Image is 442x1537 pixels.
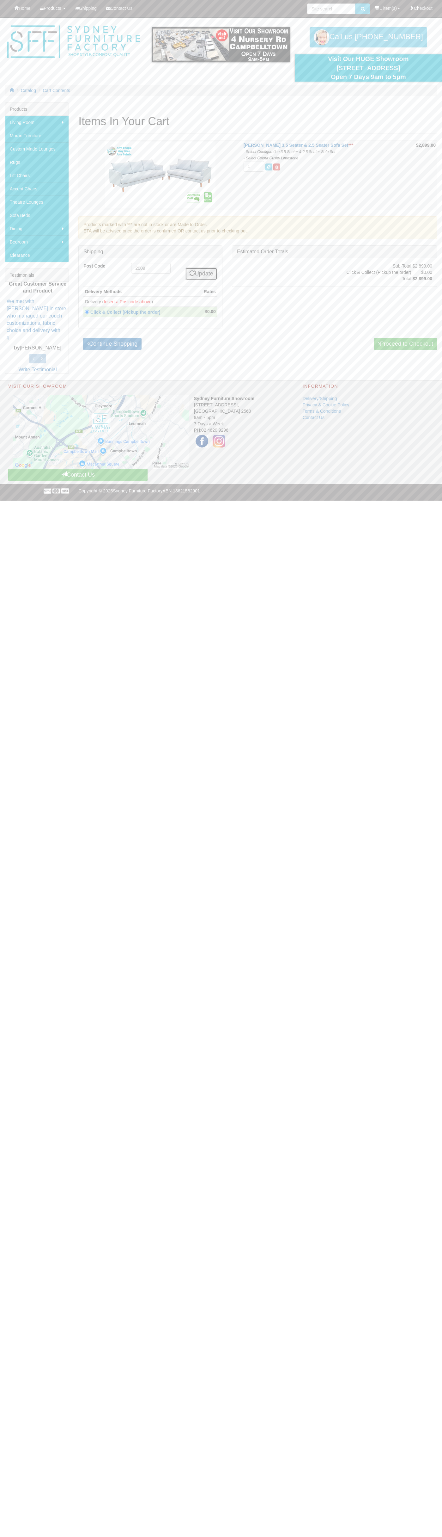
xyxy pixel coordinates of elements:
div: Visit Our HUGE Showroom [STREET_ADDRESS] Open 7 Days 9am to 5pm [300,54,437,82]
b: by [14,345,20,351]
span: Shipping [80,6,97,11]
div: Products marked with *** are not in stock or are Made to Order. ETA will be advised once the orde... [78,216,437,239]
input: Site search [307,3,355,14]
h3: Shipping [83,249,217,255]
p: Copyright © 2025 ABN 18621582901 [78,484,364,497]
a: Click & Collect (Pickup the order) [89,310,164,315]
i: - Select Colour Cushy Limestone [244,156,299,160]
a: Lift Chairs [5,169,69,182]
h1: Items In Your Cart [78,115,437,128]
a: Rugs [5,156,69,169]
img: Marley 3.5 Seater & 2.5 Seater Sofa Set [105,142,215,208]
a: Cart Contents [43,88,70,93]
a: Accent Chairs [5,182,69,195]
strong: $0.00 [205,309,216,314]
a: Proceed to Checkout [374,338,437,350]
div: Products [5,103,69,116]
span: Products [44,6,61,11]
a: Checkout [405,0,437,16]
a: Terms & Conditions [303,409,341,414]
a: Clearance [5,249,69,262]
strong: Click & Collect (Pickup the order) [90,310,160,315]
td: Delivery ( ) [83,297,197,307]
a: Shipping [70,0,102,16]
a: Contact Us [8,469,148,481]
strong: Sydney Furniture Showroom [194,396,254,401]
a: Theatre Lounges [5,195,69,209]
img: Click to activate map [13,395,189,469]
a: Dining [5,222,69,235]
a: Bedroom [5,235,69,249]
a: Catalog [21,88,36,93]
a: [PERSON_NAME] 3.5 Seater & 2.5 Seater Sofa Set [244,143,348,148]
a: Sydney Furniture Factory [113,488,162,493]
td: Total: [346,275,412,282]
a: Living Room [5,116,69,129]
label: Post Code [79,263,126,269]
a: Delivery/Shipping [303,396,337,401]
strong: Delivery Methods [85,289,122,294]
a: Continue Shopping [83,338,142,350]
span: Contact Us [111,6,132,11]
img: showroom.gif [152,27,290,62]
a: Home [9,0,35,16]
td: $2,899.00 [413,263,432,269]
a: Moran Furniture [5,129,69,142]
span: Home [19,6,30,11]
h3: Estimated Order Totals [237,249,432,255]
a: Custom Made Lounges [5,142,69,156]
a: 1 item(s) [370,0,404,16]
img: Instagram [211,433,227,449]
a: Write Testimonial [18,367,57,372]
img: Sydney Furniture Factory [5,24,142,60]
font: Insert a Postcode above [104,299,151,304]
strong: Rates [204,289,216,294]
a: Contact Us [303,415,324,420]
a: Sofa Beds [5,209,69,222]
h2: Information [303,384,397,392]
td: $0.00 [413,269,432,275]
a: Products [35,0,70,16]
strong: $2,899.00 [416,143,436,148]
td: Sub-Total: [346,263,412,269]
td: Click & Collect (Pickup the order): [346,269,412,275]
h2: Visit Our Showroom [8,384,287,392]
a: Update [185,268,217,280]
abbr: Phone [194,428,201,433]
p: [PERSON_NAME] [7,345,69,352]
a: Contact Us [101,0,137,16]
a: We met with [PERSON_NAME] in store, who managed our couch customizations, fabric choice and deliv... [7,299,68,340]
img: Facebook [194,433,210,449]
b: Great Customer Service and Product [9,281,66,294]
div: Testimonials [5,269,69,282]
i: - Select Configuration 3.5 Seater & 2.5 Seater Sofa Set [244,150,336,154]
strong: $2,899.00 [413,276,432,281]
a: Privacy & Cookie Policy [303,402,349,407]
